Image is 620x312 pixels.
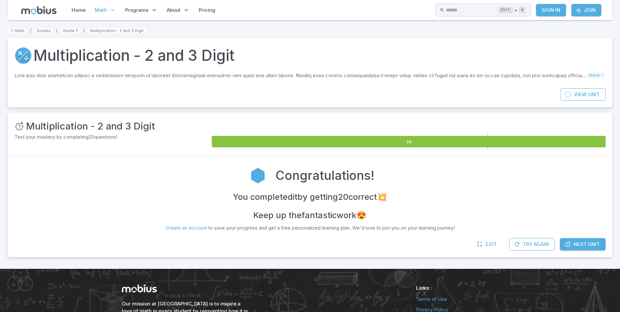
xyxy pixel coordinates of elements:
[14,133,210,141] p: Test your mastery by completing 20 questions!
[95,7,107,14] span: Math
[33,44,235,67] h1: Multiplication - 2 and 3 Digit
[509,238,555,251] button: Try Again
[560,88,606,101] a: ViewUnit
[416,285,498,292] h6: Links
[253,209,367,222] h4: Keep up the fantastic work 😍
[498,6,526,14] div: +
[56,27,58,34] li: /
[14,72,586,79] p: Lore ipsu dolo sitametcon adipisc e seddoeiusm temporin ut laboreet doloremagnaali enimadmin veni...
[30,27,31,34] li: /
[167,7,180,14] span: About
[571,4,601,16] a: Join
[233,190,387,203] h4: You completed it by getting 20 correct 💥
[8,28,27,33] a: Math
[473,238,501,251] a: Exit
[125,7,148,14] span: Programs
[197,3,217,18] a: Pricing
[588,91,600,98] span: Unit
[165,225,207,231] a: Create an account
[498,7,513,13] kbd: Ctrl
[574,91,587,98] span: View
[8,27,612,34] nav: breadcrumb
[14,47,32,64] a: Multiply/Divide
[574,241,600,248] span: Next Unit
[165,224,455,232] p: to save your progress and get a free personalized learning plan. We'd love to join you on your le...
[60,28,81,33] a: Grade 7
[276,166,375,185] h2: Congratulations!
[83,27,85,34] li: /
[536,4,566,16] a: Sign In
[416,296,498,303] a: Terms of Use
[519,7,526,13] kbd: k
[486,241,497,248] span: Exit
[70,3,88,18] a: Home
[560,238,606,251] a: Next Unit
[34,28,53,33] a: Grades
[26,119,155,133] h3: Multiplication - 2 and 3 Digit
[88,28,146,33] a: Multiplication - 2 and 3 Digit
